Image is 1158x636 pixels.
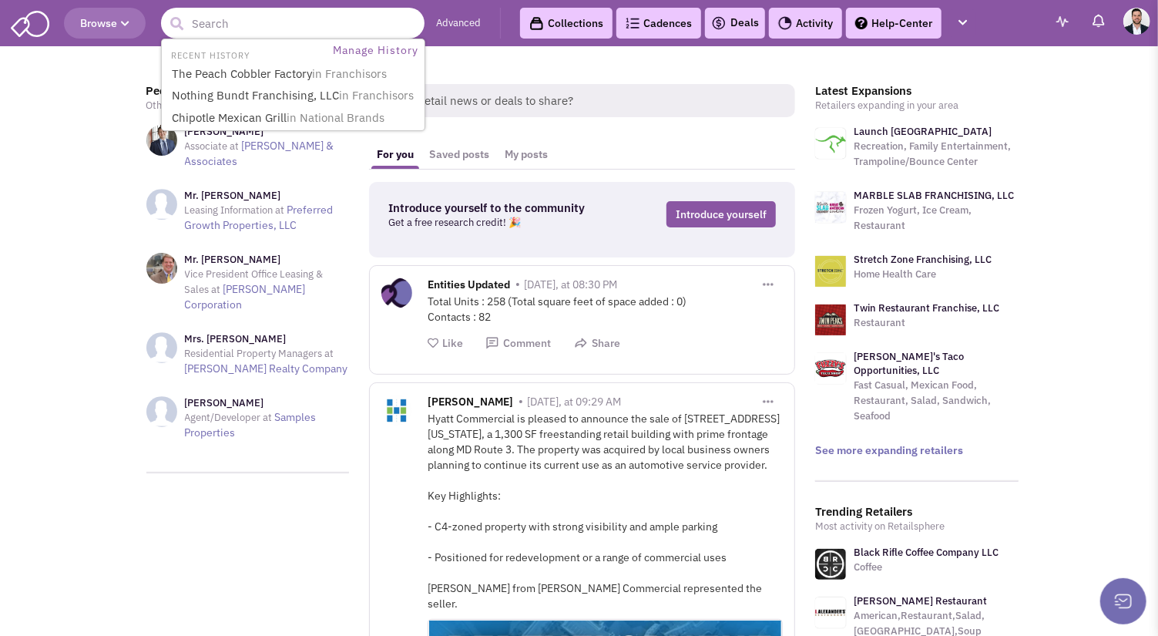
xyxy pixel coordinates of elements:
[185,347,334,360] span: Residential Property Managers at
[185,332,350,346] h3: Mrs. [PERSON_NAME]
[1123,8,1150,35] img: Adam Shackleford
[428,278,510,295] span: Entities Updated
[329,41,423,60] a: Manage History
[185,189,350,203] h3: Mr. [PERSON_NAME]
[711,14,727,32] img: icon-deals.svg
[185,411,273,424] span: Agent/Developer at
[369,140,421,169] a: For you
[185,410,317,439] a: Samples Properties
[854,267,992,282] p: Home Health Care
[11,8,49,37] img: SmartAdmin
[428,395,513,412] span: [PERSON_NAME]
[815,519,1019,534] p: Most activity on Retailsphere
[185,396,350,410] h3: [PERSON_NAME]
[185,253,350,267] h3: Mr. [PERSON_NAME]
[711,14,759,32] a: Deals
[80,16,129,30] span: Browse
[778,16,792,30] img: Activity.png
[436,16,481,31] a: Advanced
[626,18,639,29] img: Cadences_logo.png
[815,128,846,159] img: logo
[815,192,846,223] img: logo
[854,546,999,559] a: Black Rifle Coffee Company LLC
[854,125,992,138] a: Launch [GEOGRAPHIC_DATA]
[167,64,422,85] a: The Peach Cobbler Factoryin Franchisors
[442,336,463,350] span: Like
[185,282,306,311] a: [PERSON_NAME] Corporation
[146,84,350,98] h3: People you may know
[167,86,422,106] a: Nothing Bundt Franchising, LLCin Franchisors
[769,8,842,39] a: Activity
[815,256,846,287] img: logo
[846,8,942,39] a: Help-Center
[185,203,334,232] a: Preferred Growth Properties, LLC
[815,505,1019,519] h3: Trending Retailers
[404,84,795,117] span: Retail news or deals to share?
[339,88,414,103] span: in Franchisors
[428,294,783,325] div: Total Units : 258 (Total square feet of space added : 0) Contacts : 82
[529,16,544,31] img: icon-collection-lavender-black.svg
[312,66,387,81] span: in Franchisors
[520,8,613,39] a: Collections
[167,108,422,129] a: Chipotle Mexican Grillin National Brands
[527,395,621,409] span: [DATE], at 09:29 AM
[161,8,425,39] input: Search
[185,268,324,296] span: Vice President Office Leasing & Sales at
[428,411,783,611] div: Hyatt Commercial is pleased to announce the sale of [STREET_ADDRESS][US_STATE], a 1,300 SF freest...
[574,336,620,351] button: Share
[854,139,1019,170] p: Recreation, Family Entertainment, Trampoline/Bounce Center
[428,336,463,351] button: Like
[854,189,1014,202] a: MARBLE SLAB FRANCHISING, LLC
[146,189,177,220] img: NoImageAvailable1.jpg
[185,204,285,217] span: Leasing Information at
[815,84,1019,98] h3: Latest Expansions
[163,46,254,62] li: RECENT HISTORY
[287,110,384,125] span: in National Brands
[854,253,992,266] a: Stretch Zone Franchising, LLC
[421,140,497,169] a: Saved posts
[388,215,606,231] p: Get a free research credit! 🎉
[854,203,1019,234] p: Frozen Yogurt, Ice Cream, Restaurant
[485,336,551,351] button: Comment
[146,396,177,427] img: NoImageAvailable1.jpg
[855,17,868,29] img: help.png
[146,332,177,363] img: NoImageAvailable1.jpg
[616,8,701,39] a: Cadences
[185,125,350,139] h3: [PERSON_NAME]
[815,98,1019,113] p: Retailers expanding in your area
[666,201,776,227] a: Introduce yourself
[854,315,999,331] p: Restaurant
[388,201,606,215] h3: Introduce yourself to the community
[497,140,556,169] a: My posts
[185,362,348,375] a: [PERSON_NAME] Realty Company
[854,301,999,315] a: Twin Restaurant Franchise, LLC
[185,139,334,168] a: [PERSON_NAME] & Associates
[854,350,964,377] a: [PERSON_NAME]'s Taco Opportunities, LLC
[815,443,963,457] a: See more expanding retailers
[64,8,146,39] button: Browse
[815,353,846,384] img: logo
[854,594,987,607] a: [PERSON_NAME] Restaurant
[146,98,350,113] p: Others in your area to connect with
[854,560,999,575] p: Coffee
[524,278,617,291] span: [DATE], at 08:30 PM
[854,378,1019,424] p: Fast Casual, Mexican Food, Restaurant, Salad, Sandwich, Seafood
[185,140,240,153] span: Associate at
[815,305,846,335] img: logo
